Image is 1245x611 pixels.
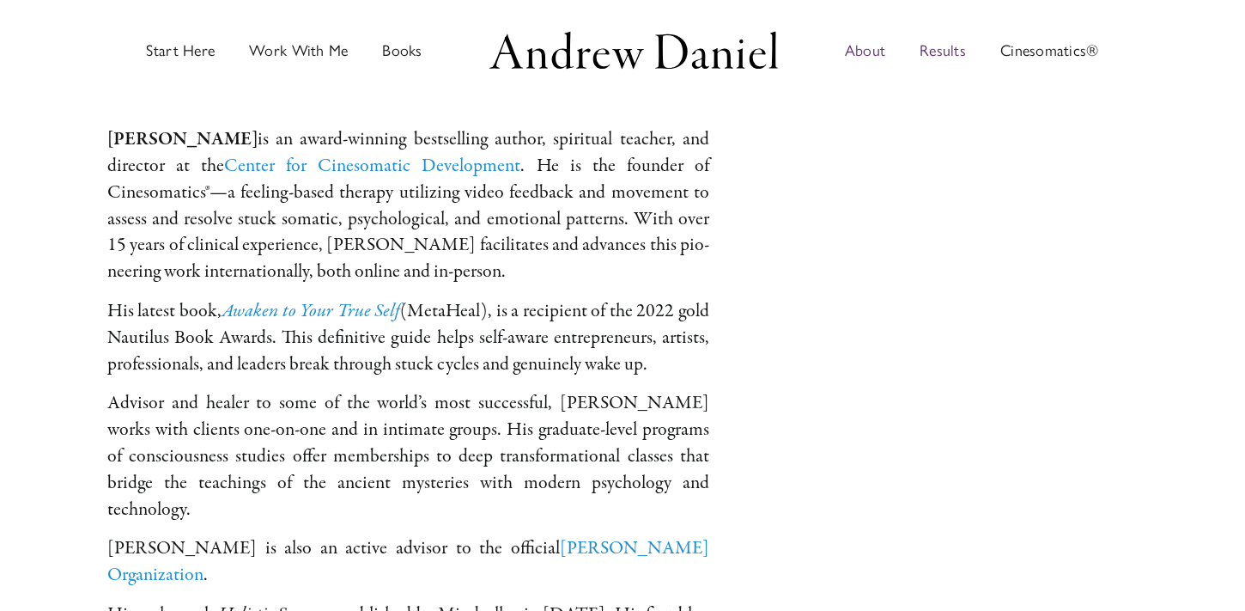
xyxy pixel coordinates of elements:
[107,535,709,589] p: [PERSON_NAME] is also an active advi­sor to the offi­cial .
[107,126,258,152] strong: [PERSON_NAME]
[249,3,348,98] a: Work with Andrew in groups or private sessions
[382,43,422,58] span: Books
[249,43,348,58] span: Work With Me
[1000,3,1099,98] a: Cinesomatics®
[146,43,215,58] span: Start Here
[107,298,709,377] p: His lat­est book, (MetaHeal), is a recip­i­ent of the 2022 gold Nautilus Book Awards. This defin­...
[1000,43,1099,58] span: Cinesomatics®
[845,3,885,98] a: About
[107,535,709,588] a: [PERSON_NAME] Organization
[146,3,215,98] a: Start Here
[920,43,966,58] span: Results
[222,298,400,324] a: Awaken to Your True Self
[107,390,709,522] p: Advisor and heal­er to some of the world’s most suc­cess­ful, [PERSON_NAME] works with clients on...
[107,126,709,285] p: is an award-win­ning best­selling author, spir­i­tu­al teacher, and direc­tor at the . He is the ...
[224,153,520,179] a: Center for Cinesomatic Development
[382,3,422,98] a: Discover books written by Andrew Daniel
[845,43,885,58] span: About
[920,3,966,98] a: Results
[483,27,784,74] img: Andrew Daniel Logo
